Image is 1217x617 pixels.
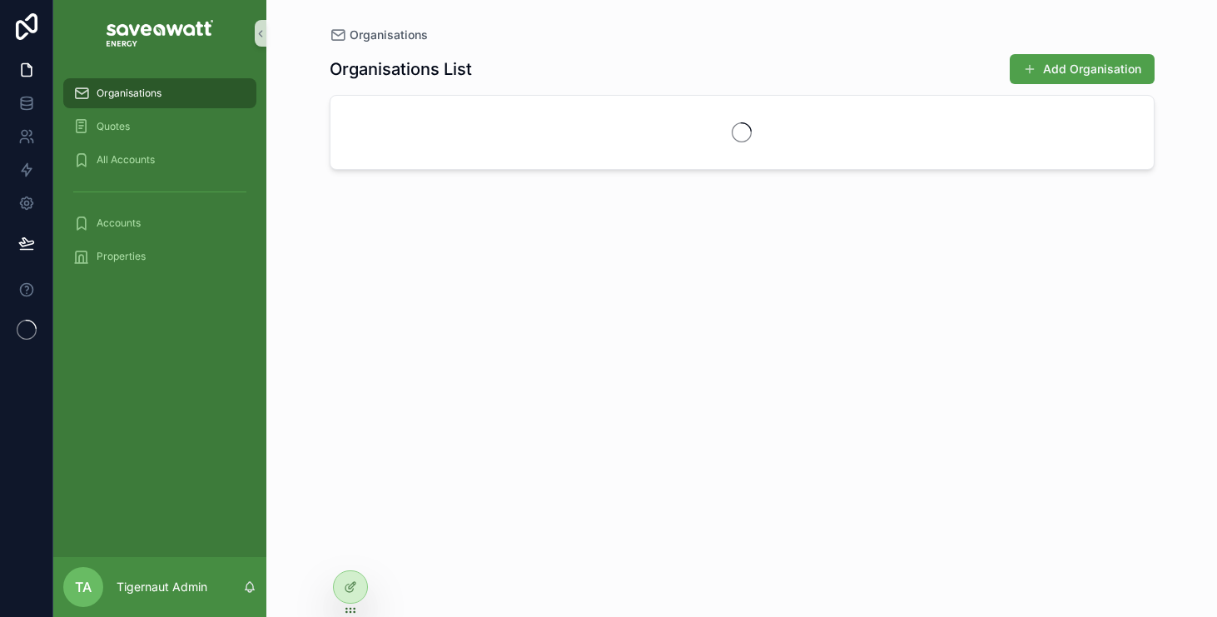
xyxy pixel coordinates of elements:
a: Organisations [330,27,428,43]
a: All Accounts [63,145,256,175]
h1: Organisations List [330,57,472,81]
div: scrollable content [53,67,266,293]
span: All Accounts [97,153,155,167]
p: Tigernaut Admin [117,579,207,595]
span: TA [75,577,92,597]
span: Accounts [97,216,141,230]
a: Properties [63,241,256,271]
span: Quotes [97,120,130,133]
img: App logo [107,20,213,47]
button: Add Organisation [1010,54,1155,84]
span: Organisations [350,27,428,43]
a: Quotes [63,112,256,142]
a: Organisations [63,78,256,108]
span: Organisations [97,87,161,100]
span: Properties [97,250,146,263]
a: Accounts [63,208,256,238]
